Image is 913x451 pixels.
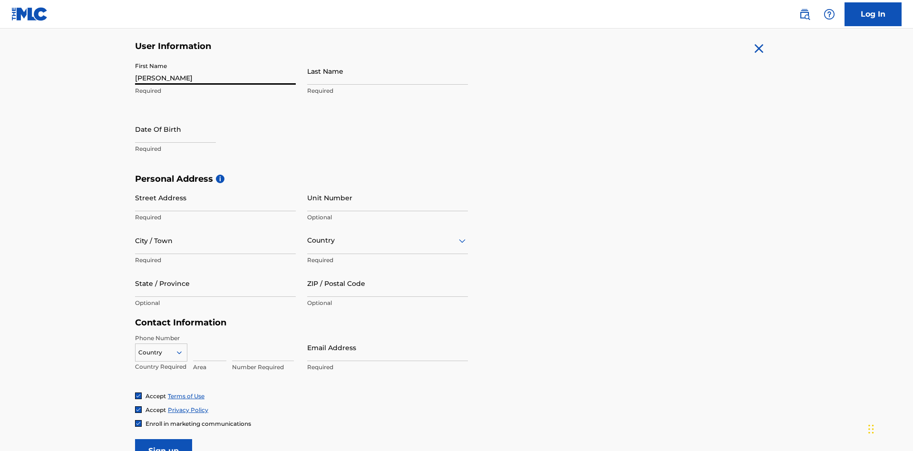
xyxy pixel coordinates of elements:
img: search [799,9,810,20]
p: Optional [307,213,468,222]
img: checkbox [136,393,141,399]
iframe: Chat Widget [865,405,913,451]
p: Required [135,213,296,222]
a: Terms of Use [168,392,204,400]
h5: Contact Information [135,317,468,328]
p: Required [307,363,468,372]
img: help [824,9,835,20]
img: checkbox [136,421,141,426]
p: Required [307,87,468,95]
p: Required [135,256,296,265]
p: Optional [135,299,296,307]
p: Area [193,363,226,372]
p: Required [135,145,296,153]
a: Privacy Policy [168,406,208,413]
a: Log In [845,2,902,26]
p: Optional [307,299,468,307]
div: Help [820,5,839,24]
p: Number Required [232,363,294,372]
p: Required [307,256,468,265]
img: checkbox [136,407,141,412]
span: Enroll in marketing communications [146,420,251,427]
h5: User Information [135,41,468,52]
span: Accept [146,392,166,400]
img: close [751,41,767,56]
p: Country Required [135,363,187,371]
p: Required [135,87,296,95]
img: MLC Logo [11,7,48,21]
a: Public Search [795,5,814,24]
div: Drag [868,415,874,443]
span: i [216,175,224,183]
h5: Personal Address [135,174,778,185]
span: Accept [146,406,166,413]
